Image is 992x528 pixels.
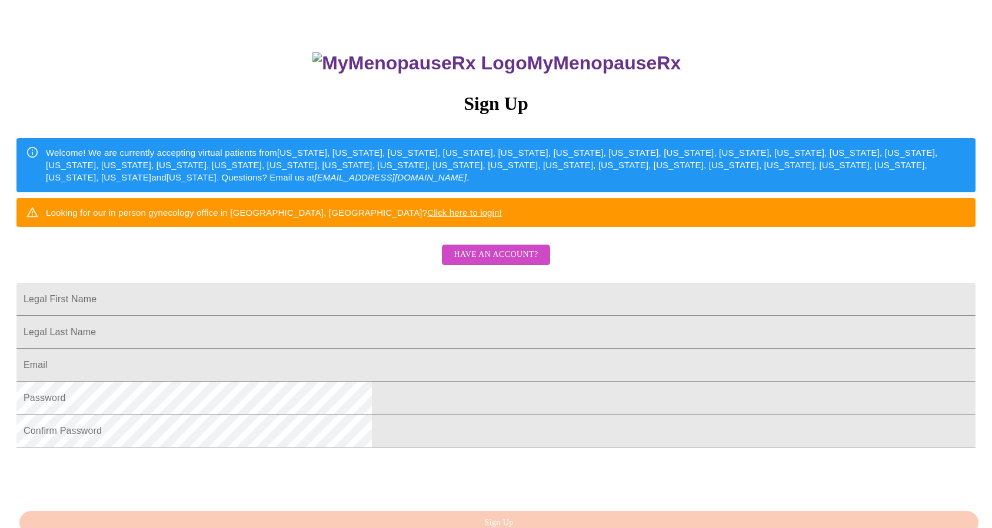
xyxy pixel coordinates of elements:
[312,52,527,74] img: MyMenopauseRx Logo
[427,208,502,218] a: Click here to login!
[439,258,552,268] a: Have an account?
[16,453,195,499] iframe: reCAPTCHA
[442,245,550,265] button: Have an account?
[454,248,538,262] span: Have an account?
[314,172,467,182] em: [EMAIL_ADDRESS][DOMAIN_NAME]
[46,202,502,223] div: Looking for our in person gynecology office in [GEOGRAPHIC_DATA], [GEOGRAPHIC_DATA]?
[46,142,966,189] div: Welcome! We are currently accepting virtual patients from [US_STATE], [US_STATE], [US_STATE], [US...
[18,52,976,74] h3: MyMenopauseRx
[16,93,976,115] h3: Sign Up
